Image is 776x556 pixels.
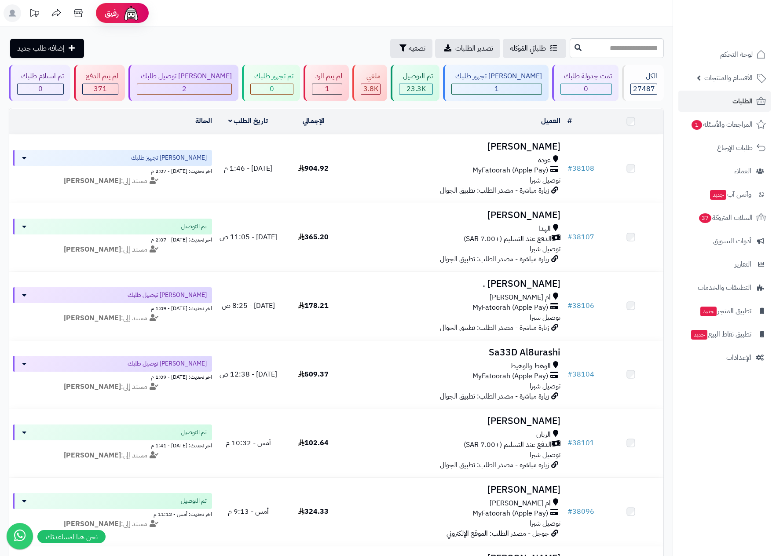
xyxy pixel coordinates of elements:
span: التطبيقات والخدمات [698,282,751,294]
span: 23.3K [406,84,426,94]
span: تم التوصيل [181,428,207,437]
span: السلات المتروكة [698,212,753,224]
span: # [567,369,572,380]
div: تمت جدولة طلبك [560,71,612,81]
span: [DATE] - 11:05 ص [220,232,277,242]
a: وآتس آبجديد [678,184,771,205]
span: الإعدادات [726,351,751,364]
span: 904.92 [298,163,329,174]
span: جديد [700,307,717,316]
span: ام [PERSON_NAME] [490,293,551,303]
span: جديد [691,330,707,340]
a: تمت جدولة طلبك 0 [550,65,621,101]
span: الطلبات [732,95,753,107]
span: عودة [538,155,551,165]
div: ملغي [361,71,381,81]
span: زيارة مباشرة - مصدر الطلب: تطبيق الجوال [440,322,549,333]
span: 324.33 [298,506,329,517]
div: مسند إلى: [6,245,219,255]
span: زيارة مباشرة - مصدر الطلب: تطبيق الجوال [440,460,549,470]
span: 37 [699,213,712,223]
a: لوحة التحكم [678,44,771,65]
strong: [PERSON_NAME] [64,313,121,323]
span: [DATE] - 12:38 ص [220,369,277,380]
span: تم التوصيل [181,497,207,505]
div: الكل [630,71,657,81]
span: تطبيق نقاط البيع [690,328,751,340]
span: [PERSON_NAME] توصيل طلبك [128,359,207,368]
a: تم التوصيل 23.3K [389,65,441,101]
span: MyFatoorah (Apple Pay) [472,371,548,381]
div: تم التوصيل [399,71,433,81]
span: توصيل شبرا [530,312,560,323]
div: مسند إلى: [6,450,219,461]
a: [PERSON_NAME] توصيل طلبك 2 [127,65,240,101]
span: زيارة مباشرة - مصدر الطلب: تطبيق الجوال [440,185,549,196]
div: 1 [312,84,342,94]
span: الأقسام والمنتجات [704,72,753,84]
span: ام [PERSON_NAME] [490,498,551,508]
div: اخر تحديث: [DATE] - 1:41 م [13,440,212,450]
div: 371 [83,84,118,94]
div: مسند إلى: [6,382,219,392]
a: العملاء [678,161,771,182]
div: 3821 [361,84,380,94]
h3: [PERSON_NAME] [350,485,560,495]
a: ملغي 3.8K [351,65,389,101]
a: #38106 [567,300,594,311]
a: العميل [541,116,560,126]
a: #38096 [567,506,594,517]
a: تطبيق نقاط البيعجديد [678,324,771,345]
a: التقارير [678,254,771,275]
span: 178.21 [298,300,329,311]
span: الهدا [538,224,551,234]
a: أدوات التسويق [678,230,771,252]
a: #38108 [567,163,594,174]
span: جديد [710,190,726,200]
span: طلبات الإرجاع [717,142,753,154]
span: تم التوصيل [181,222,207,231]
h3: Sa33D Al8urashi [350,347,560,358]
a: الإجمالي [303,116,325,126]
div: مسند إلى: [6,176,219,186]
img: logo-2.png [716,7,768,25]
div: مسند إلى: [6,313,219,323]
div: اخر تحديث: [DATE] - 2:07 م [13,234,212,244]
span: 27487 [633,84,655,94]
span: 509.37 [298,369,329,380]
img: ai-face.png [122,4,140,22]
a: طلباتي المُوكلة [503,39,566,58]
span: [DATE] - 8:25 ص [222,300,275,311]
span: الوهط والوهيط [510,361,551,371]
span: 365.20 [298,232,329,242]
h3: [PERSON_NAME] . [350,279,560,289]
a: تم تجهيز طلبك 0 [240,65,302,101]
span: زيارة مباشرة - مصدر الطلب: تطبيق الجوال [440,391,549,402]
div: 2 [137,84,231,94]
strong: [PERSON_NAME] [64,450,121,461]
h3: [PERSON_NAME] [350,210,560,220]
a: المراجعات والأسئلة1 [678,114,771,135]
a: #38104 [567,369,594,380]
a: الحالة [195,116,212,126]
span: 102.64 [298,438,329,448]
span: 2 [182,84,187,94]
span: أمس - 9:13 م [228,506,269,517]
a: التطبيقات والخدمات [678,277,771,298]
div: اخر تحديث: [DATE] - 2:07 م [13,166,212,175]
a: لم يتم الدفع 371 [72,65,127,101]
span: 0 [584,84,588,94]
span: أمس - 10:32 م [226,438,271,448]
span: التقارير [735,258,751,271]
h3: [PERSON_NAME] [350,416,560,426]
span: # [567,300,572,311]
span: تصفية [409,43,425,54]
span: تطبيق المتجر [699,305,751,317]
a: الطلبات [678,91,771,112]
div: 0 [561,84,612,94]
span: # [567,163,572,174]
span: لوحة التحكم [720,48,753,61]
span: MyFatoorah (Apple Pay) [472,303,548,313]
span: 3.8K [363,84,378,94]
span: 371 [94,84,107,94]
